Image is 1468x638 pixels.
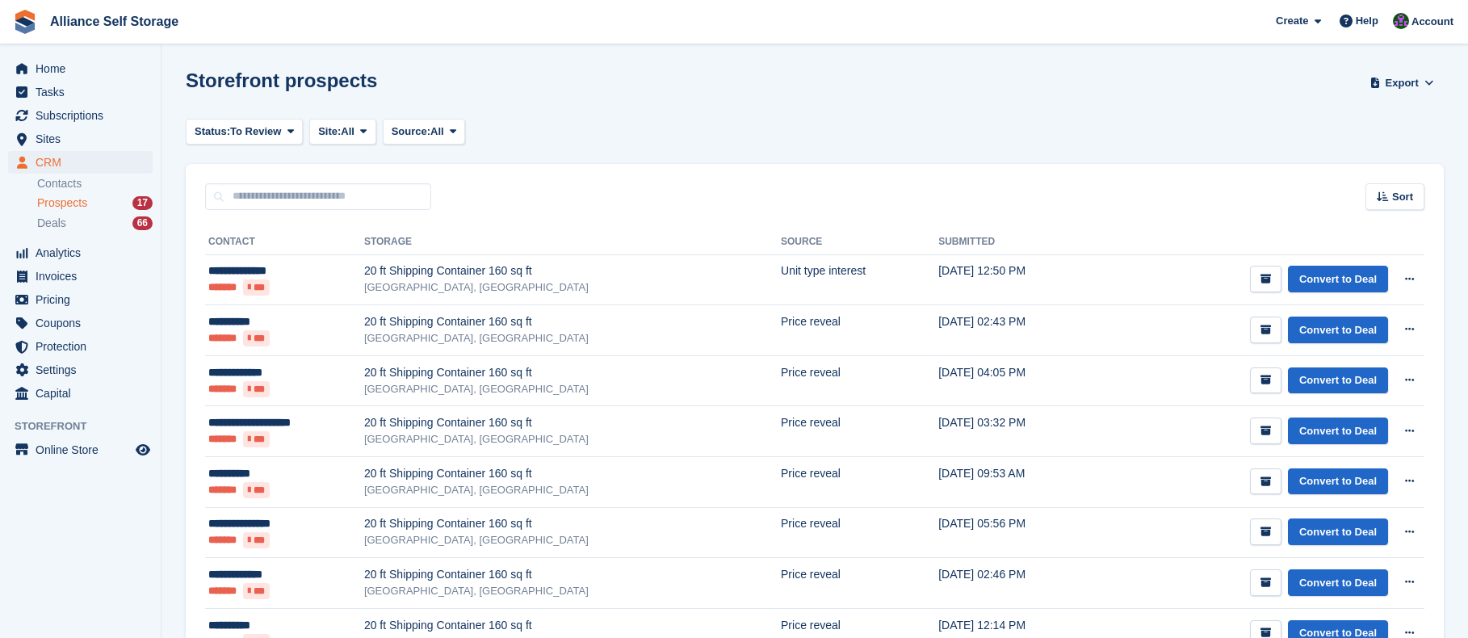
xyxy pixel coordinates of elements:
[36,128,132,150] span: Sites
[36,265,132,288] span: Invoices
[8,265,153,288] a: menu
[1276,13,1308,29] span: Create
[44,8,185,35] a: Alliance Self Storage
[1288,367,1388,394] a: Convert to Deal
[938,457,1100,508] td: [DATE] 09:53 AM
[230,124,281,140] span: To Review
[392,124,430,140] span: Source:
[781,229,938,255] th: Source
[383,119,466,145] button: Source: All
[781,507,938,558] td: Price reveal
[1288,468,1388,495] a: Convert to Deal
[13,10,37,34] img: stora-icon-8386f47178a22dfd0bd8f6a31ec36ba5ce8667c1dd55bd0f319d3a0aa187defe.svg
[1288,569,1388,596] a: Convert to Deal
[364,229,781,255] th: Storage
[364,566,781,583] div: 20 ft Shipping Container 160 sq ft
[318,124,341,140] span: Site:
[938,406,1100,457] td: [DATE] 03:32 PM
[36,151,132,174] span: CRM
[133,440,153,460] a: Preview store
[781,305,938,356] td: Price reveal
[1392,189,1413,205] span: Sort
[364,431,781,447] div: [GEOGRAPHIC_DATA], [GEOGRAPHIC_DATA]
[938,305,1100,356] td: [DATE] 02:43 PM
[1386,75,1419,91] span: Export
[186,119,303,145] button: Status: To Review
[205,229,364,255] th: Contact
[309,119,376,145] button: Site: All
[8,335,153,358] a: menu
[36,81,132,103] span: Tasks
[364,515,781,532] div: 20 ft Shipping Container 160 sq ft
[8,104,153,127] a: menu
[1288,518,1388,545] a: Convert to Deal
[195,124,230,140] span: Status:
[364,262,781,279] div: 20 ft Shipping Container 160 sq ft
[36,335,132,358] span: Protection
[36,439,132,461] span: Online Store
[8,439,153,461] a: menu
[364,330,781,346] div: [GEOGRAPHIC_DATA], [GEOGRAPHIC_DATA]
[8,312,153,334] a: menu
[37,176,153,191] a: Contacts
[15,418,161,434] span: Storefront
[430,124,444,140] span: All
[364,482,781,498] div: [GEOGRAPHIC_DATA], [GEOGRAPHIC_DATA]
[781,558,938,609] td: Price reveal
[8,359,153,381] a: menu
[8,241,153,264] a: menu
[1393,13,1409,29] img: Romilly Norton
[36,359,132,381] span: Settings
[364,279,781,296] div: [GEOGRAPHIC_DATA], [GEOGRAPHIC_DATA]
[8,128,153,150] a: menu
[8,57,153,80] a: menu
[36,288,132,311] span: Pricing
[364,414,781,431] div: 20 ft Shipping Container 160 sq ft
[364,532,781,548] div: [GEOGRAPHIC_DATA], [GEOGRAPHIC_DATA]
[781,457,938,508] td: Price reveal
[132,216,153,230] div: 66
[781,406,938,457] td: Price reveal
[781,254,938,305] td: Unit type interest
[36,57,132,80] span: Home
[1366,69,1437,96] button: Export
[364,583,781,599] div: [GEOGRAPHIC_DATA], [GEOGRAPHIC_DATA]
[37,195,87,211] span: Prospects
[8,288,153,311] a: menu
[781,355,938,406] td: Price reveal
[364,617,781,634] div: 20 ft Shipping Container 160 sq ft
[364,313,781,330] div: 20 ft Shipping Container 160 sq ft
[36,382,132,405] span: Capital
[8,81,153,103] a: menu
[37,216,66,231] span: Deals
[37,195,153,212] a: Prospects 17
[938,558,1100,609] td: [DATE] 02:46 PM
[186,69,377,91] h1: Storefront prospects
[132,196,153,210] div: 17
[938,507,1100,558] td: [DATE] 05:56 PM
[364,381,781,397] div: [GEOGRAPHIC_DATA], [GEOGRAPHIC_DATA]
[1288,266,1388,292] a: Convert to Deal
[1288,317,1388,343] a: Convert to Deal
[364,465,781,482] div: 20 ft Shipping Container 160 sq ft
[1411,14,1453,30] span: Account
[938,254,1100,305] td: [DATE] 12:50 PM
[364,364,781,381] div: 20 ft Shipping Container 160 sq ft
[938,229,1100,255] th: Submitted
[37,215,153,232] a: Deals 66
[1356,13,1378,29] span: Help
[36,104,132,127] span: Subscriptions
[36,241,132,264] span: Analytics
[341,124,354,140] span: All
[8,382,153,405] a: menu
[1288,418,1388,444] a: Convert to Deal
[8,151,153,174] a: menu
[938,355,1100,406] td: [DATE] 04:05 PM
[36,312,132,334] span: Coupons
